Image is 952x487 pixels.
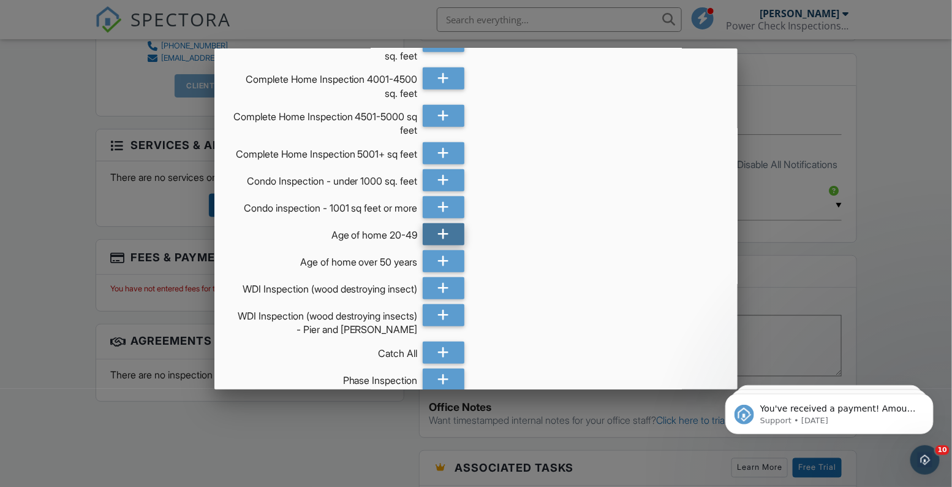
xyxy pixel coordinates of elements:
div: Age of home over 50 years [232,250,418,269]
div: Age of home 20-49 [232,223,418,242]
span: You've received a payment! Amount $450.00 Fee $12.68 Net $437.32 Transaction # pi_3SC22SK7snlDGpR... [53,36,209,192]
div: Phase Inspection [232,369,418,387]
div: WDI Inspection (wood destroying insects) - Pier and [PERSON_NAME] [232,304,418,337]
div: Complete Home Inspection 5001+ sq feet [232,142,418,161]
div: WDI Inspection (wood destroying insect) [232,277,418,296]
div: Complete Home Inspection 4001-4500 sq. feet [232,67,418,100]
iframe: Intercom live chat [910,445,940,475]
div: Catch All [232,342,418,360]
div: Complete Home Inspection 4501-5000 sq feet [232,105,418,137]
div: Condo inspection - 1001 sq feet or more [232,196,418,215]
p: Message from Support, sent 1d ago [53,47,211,58]
div: Condo Inspection - under 1000 sq. feet [232,169,418,188]
iframe: Intercom notifications message [707,368,952,454]
span: 10 [935,445,950,455]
